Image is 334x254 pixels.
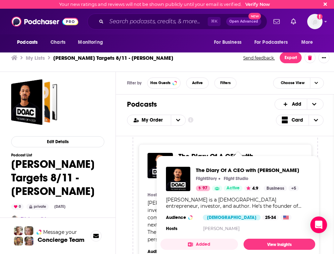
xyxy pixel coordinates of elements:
span: Active [192,81,203,85]
img: Charlotte Stone [11,215,18,222]
input: Search podcasts, credits, & more... [106,16,208,27]
button: open menu [250,36,298,49]
a: Show additional information [188,117,193,123]
a: View Insights [244,239,315,250]
button: + Add [275,99,324,110]
div: [PERSON_NAME] is a [DEMOGRAPHIC_DATA] entrepreneur, investor, and author. He’s the founder of Fli... [166,197,310,209]
button: open menu [127,118,171,123]
span: Has Guests [150,81,170,85]
h3: [PERSON_NAME] Targets 8/11 - [PERSON_NAME] [53,55,173,61]
div: Open Intercom Messenger [310,216,327,233]
h1: Podcasts [127,100,269,109]
span: Logged in as charlottestone [307,14,323,29]
h3: Filter by [127,81,142,85]
span: Monitoring [78,38,103,47]
a: [PERSON_NAME] [203,226,240,231]
h2: Choose List sort [127,115,186,126]
button: open menu [209,36,250,49]
a: The Diary Of A CEO with Steven Bartlett [196,167,299,173]
div: Search podcasts, credits, & more... [87,14,267,30]
img: Jon Profile [14,237,23,246]
h1: [PERSON_NAME] Targets 8/11 - [PERSON_NAME] [11,157,104,198]
button: open menu [171,115,185,125]
button: Export [280,52,302,63]
span: Active [226,185,240,192]
div: private [26,204,49,210]
a: Verify Now [245,2,270,7]
span: Message your [43,229,77,236]
a: Flight StudioFlight Studio [222,176,248,181]
span: For Podcasters [254,38,288,47]
a: Show notifications dropdown [271,16,283,27]
span: 97 [202,185,207,192]
span: Filters [220,81,231,85]
span: My Order [142,118,165,123]
a: Vlad Targets 8/11 - Emily [11,79,57,125]
img: Podchaser - Follow, Share and Rate Podcasts [11,15,78,28]
button: Open AdvancedNew [226,17,261,26]
div: [DATE] [51,204,68,210]
svg: Email not verified [317,14,323,19]
span: Open Advanced [229,20,258,23]
a: My Lists [26,55,45,61]
button: open menu [296,36,322,49]
button: Has Guests [147,77,181,89]
button: Edit Details [11,136,104,147]
div: [DEMOGRAPHIC_DATA] [203,215,261,220]
button: Active [186,77,209,89]
span: The Diary Of A CEO with [PERSON_NAME] [196,167,299,173]
span: Charts [50,38,65,47]
span: Choose View [275,79,310,88]
p: FlightStory [196,176,217,181]
button: Choose View [276,115,324,126]
a: Charts [46,36,70,49]
span: ⌘ K [208,17,221,26]
h3: Audience [166,215,197,220]
img: Jules Profile [24,226,33,235]
img: The Diary Of A CEO with Steven Bartlett [148,153,173,178]
a: Active [224,186,242,191]
button: Filters [214,77,237,89]
p: Flight Studio [224,176,248,181]
button: open menu [12,36,47,49]
div: 25-34 [262,215,279,220]
button: Send feedback. [241,55,277,61]
img: User Profile [307,14,323,29]
img: Sydney Profile [14,226,23,235]
img: Barbara Profile [24,237,33,246]
h3: Podcast List [11,153,104,157]
span: Podcasts [17,38,38,47]
a: Business [264,186,287,191]
h4: Hosts [166,226,177,231]
button: Show profile menu [307,14,323,29]
span: New [248,13,261,19]
span: [PERSON_NAME] is a [DEMOGRAPHIC_DATA] entrepreneur, investor, and author. He’s the founder of Fli... [148,200,301,243]
img: The Diary Of A CEO with Steven Bartlett [166,167,190,191]
span: Card [292,118,303,123]
span: Add [292,102,301,107]
button: 4.9 [244,186,260,191]
button: Show More Button [318,52,329,63]
a: +5 [288,186,299,191]
button: Choose View [273,77,324,89]
a: This is your list [21,216,46,221]
a: 97 [196,186,210,191]
button: open menu [73,36,112,49]
a: Show notifications dropdown [288,16,299,27]
span: More [301,38,313,47]
div: Your new ratings and reviews will not be shown publicly until your email is verified. [59,2,270,7]
h4: Hosted by [148,192,168,198]
h3: Concierge Team [38,236,85,243]
span: For Business [214,38,241,47]
div: 0 [11,204,24,210]
button: Added [160,239,238,250]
